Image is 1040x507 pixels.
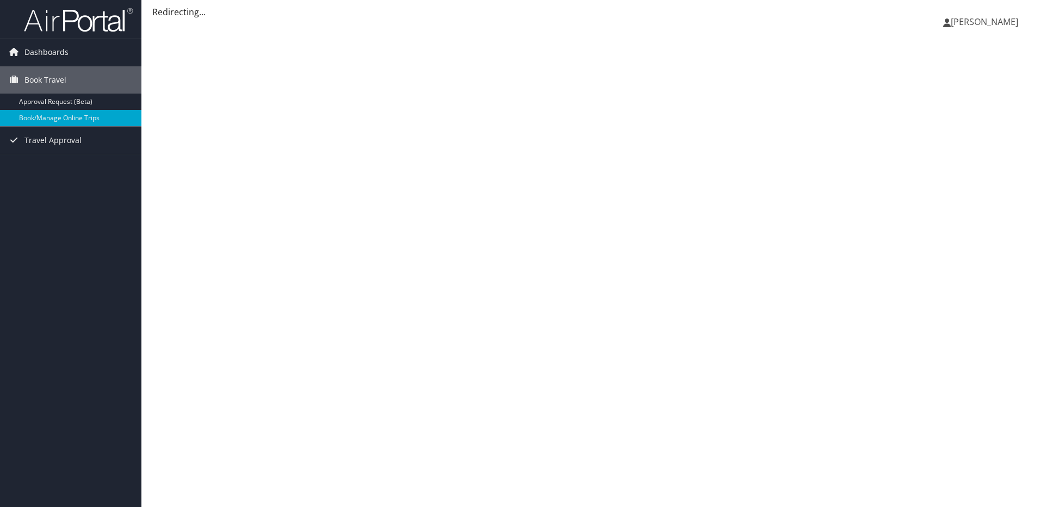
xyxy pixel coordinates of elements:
[24,66,66,94] span: Book Travel
[24,7,133,33] img: airportal-logo.png
[24,127,82,154] span: Travel Approval
[152,5,1029,18] div: Redirecting...
[24,39,69,66] span: Dashboards
[943,5,1029,38] a: [PERSON_NAME]
[951,16,1018,28] span: [PERSON_NAME]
